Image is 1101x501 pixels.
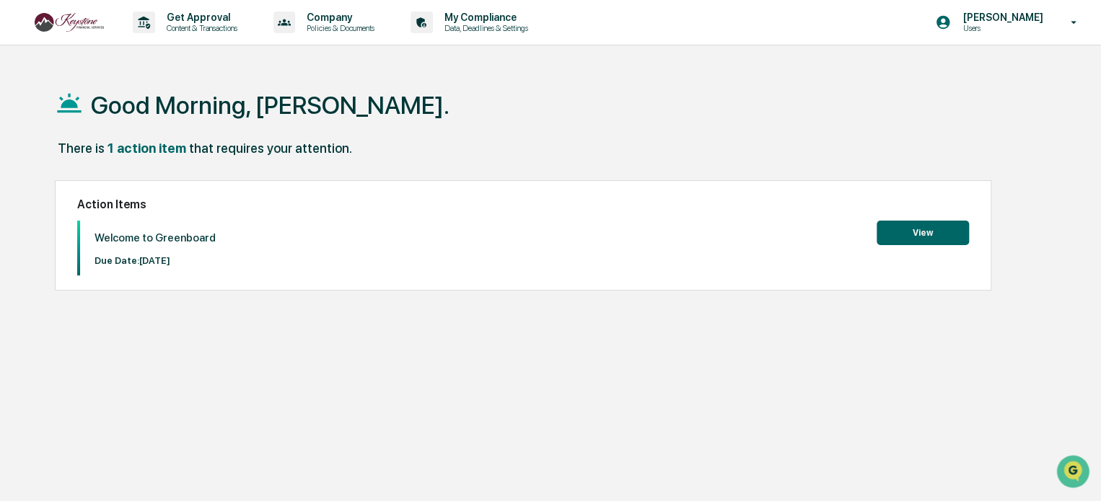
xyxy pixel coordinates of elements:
[14,210,26,222] div: 🔎
[91,91,449,120] h1: Good Morning, [PERSON_NAME].
[189,141,352,156] div: that requires your attention.
[9,176,99,202] a: 🖐️Preclearance
[58,141,105,156] div: There is
[295,12,382,23] p: Company
[433,12,535,23] p: My Compliance
[77,198,969,211] h2: Action Items
[14,110,40,136] img: 1746055101610-c473b297-6a78-478c-a979-82029cc54cd1
[29,209,91,223] span: Data Lookup
[119,182,179,196] span: Attestations
[99,176,185,202] a: 🗄️Attestations
[49,125,183,136] div: We're available if you need us!
[14,30,263,53] p: How can we help?
[951,12,1050,23] p: [PERSON_NAME]
[877,225,969,239] a: View
[35,13,104,32] img: logo
[951,23,1050,33] p: Users
[9,203,97,229] a: 🔎Data Lookup
[49,110,237,125] div: Start new chat
[29,182,93,196] span: Preclearance
[105,183,116,195] div: 🗄️
[877,221,969,245] button: View
[155,23,245,33] p: Content & Transactions
[245,115,263,132] button: Start new chat
[295,23,382,33] p: Policies & Documents
[144,244,175,255] span: Pylon
[108,141,186,156] div: 1 action item
[95,255,216,266] p: Due Date: [DATE]
[433,23,535,33] p: Data, Deadlines & Settings
[155,12,245,23] p: Get Approval
[14,183,26,195] div: 🖐️
[1055,453,1094,492] iframe: Open customer support
[95,231,216,244] p: Welcome to Greenboard
[102,244,175,255] a: Powered byPylon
